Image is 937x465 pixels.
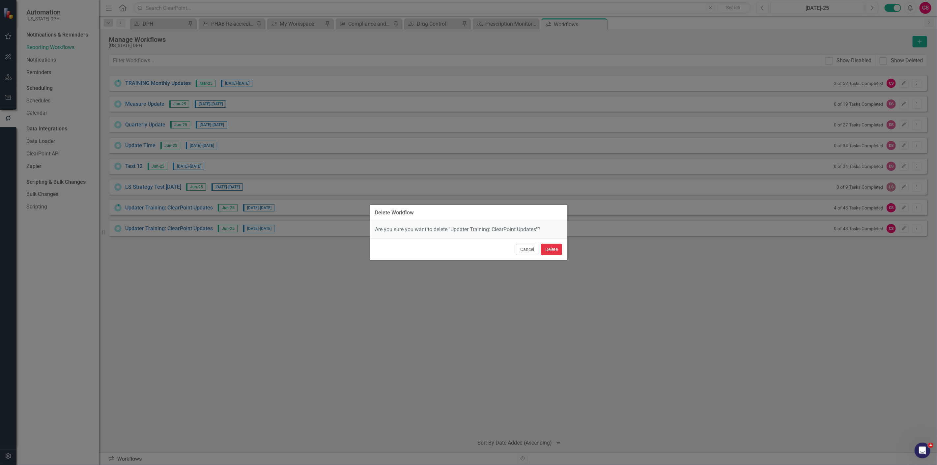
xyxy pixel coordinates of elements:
[375,210,414,216] div: Delete Workflow
[915,443,930,458] iframe: Intercom live chat
[375,226,540,232] span: Are you sure you want to delete "Updater Training: ClearPoint Updates"?
[928,443,933,448] span: 4
[516,244,538,255] button: Cancel
[541,244,562,255] button: Delete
